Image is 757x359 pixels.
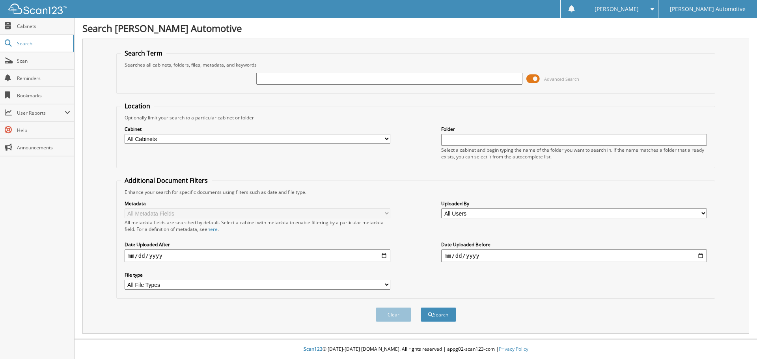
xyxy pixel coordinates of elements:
span: Search [17,40,69,47]
iframe: Chat Widget [718,321,757,359]
button: Clear [376,307,411,322]
span: Scan123 [304,346,323,352]
label: Cabinet [125,126,390,132]
input: end [441,249,707,262]
label: File type [125,272,390,278]
span: Advanced Search [544,76,579,82]
label: Metadata [125,200,390,207]
a: here [207,226,218,233]
legend: Location [121,102,154,110]
span: Reminders [17,75,70,82]
span: Cabinets [17,23,70,30]
legend: Search Term [121,49,166,58]
span: Announcements [17,144,70,151]
span: User Reports [17,110,65,116]
span: Help [17,127,70,134]
a: Privacy Policy [499,346,528,352]
div: © [DATE]-[DATE] [DOMAIN_NAME]. All rights reserved | appg02-scan123-com | [75,340,757,359]
label: Date Uploaded After [125,241,390,248]
h1: Search [PERSON_NAME] Automotive [82,22,749,35]
label: Folder [441,126,707,132]
label: Uploaded By [441,200,707,207]
legend: Additional Document Filters [121,176,212,185]
div: All metadata fields are searched by default. Select a cabinet with metadata to enable filtering b... [125,219,390,233]
div: Enhance your search for specific documents using filters such as date and file type. [121,189,711,195]
div: Optionally limit your search to a particular cabinet or folder [121,114,711,121]
div: Searches all cabinets, folders, files, metadata, and keywords [121,61,711,68]
span: Scan [17,58,70,64]
img: scan123-logo-white.svg [8,4,67,14]
span: [PERSON_NAME] [595,7,639,11]
input: start [125,249,390,262]
label: Date Uploaded Before [441,241,707,248]
span: [PERSON_NAME] Automotive [670,7,746,11]
button: Search [421,307,456,322]
div: Select a cabinet and begin typing the name of the folder you want to search in. If the name match... [441,147,707,160]
span: Bookmarks [17,92,70,99]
